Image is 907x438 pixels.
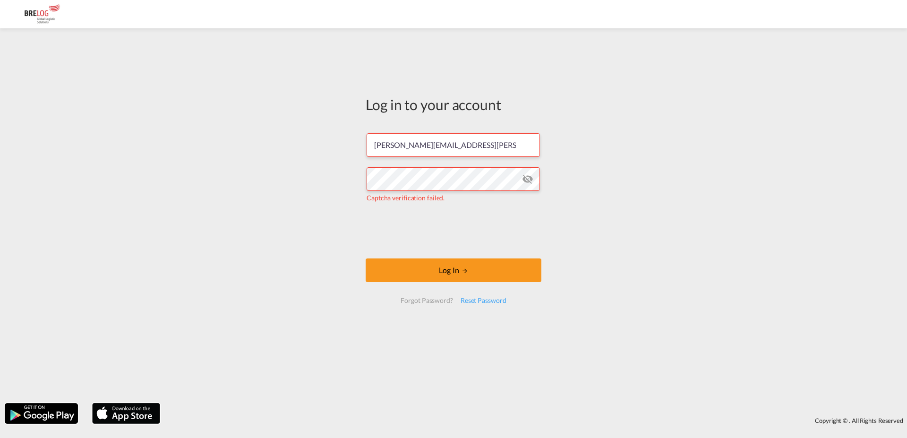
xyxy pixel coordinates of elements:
[165,412,907,429] div: Copyright © . All Rights Reserved
[522,173,533,185] md-icon: icon-eye-off
[367,133,540,157] input: Enter email/phone number
[367,194,445,202] span: Captcha verification failed.
[397,292,456,309] div: Forgot Password?
[14,4,78,25] img: daae70a0ee2511ecb27c1fb462fa6191.png
[382,212,525,249] iframe: reCAPTCHA
[457,292,510,309] div: Reset Password
[366,258,541,282] button: LOGIN
[366,94,541,114] div: Log in to your account
[4,402,79,425] img: google.png
[91,402,161,425] img: apple.png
